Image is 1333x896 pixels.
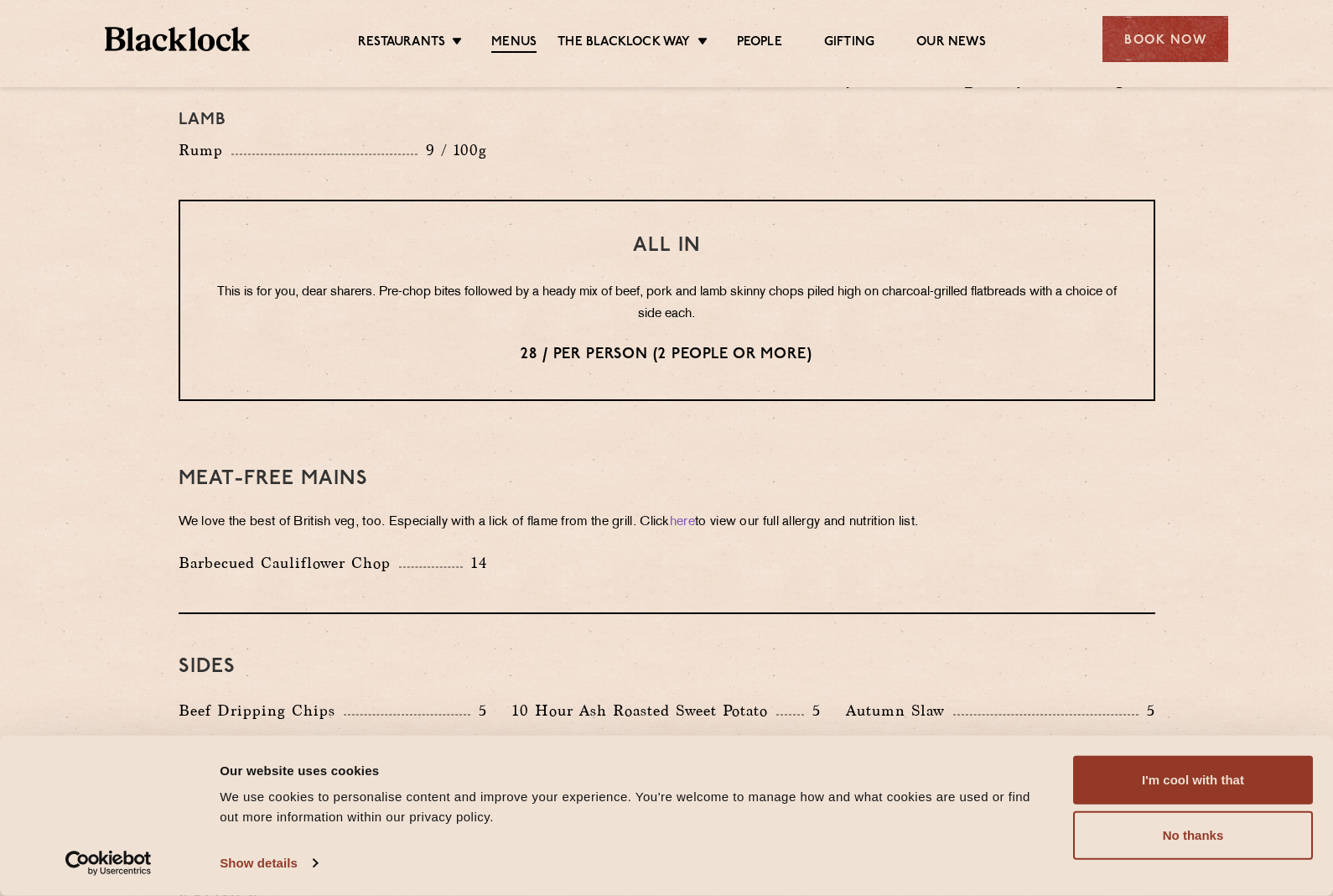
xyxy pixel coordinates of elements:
p: 5 [1138,700,1155,721]
a: Usercentrics Cookiebot - opens in a new window [35,851,182,876]
a: Our News [916,34,986,51]
p: Broccoli & Walnut Salad [846,731,1038,754]
div: We use cookies to personalise content and improve your experience. You're welcome to manage how a... [220,787,1035,827]
a: here [670,516,695,529]
a: Restaurants [358,34,445,51]
p: 5 [470,700,487,721]
a: Menus [491,34,537,53]
p: We love the best of British veg, too. Especially with a lick of flame from the grill. Click to vi... [179,511,1155,534]
h3: Sides [179,656,1155,678]
p: 28 / per person (2 people or more) [214,344,1120,366]
p: 5 [470,732,487,753]
p: 5 [804,732,821,753]
p: 5 [1138,732,1155,753]
button: No thanks [1073,811,1313,860]
p: This is for you, dear sharers. Pre-chop bites followed by a heady mix of beef, pork and lamb skin... [214,282,1120,326]
a: The Blacklock Way [558,34,690,51]
p: Beef Dripping Chips [179,699,344,722]
a: Show details [220,851,317,876]
div: Book Now [1102,16,1228,62]
p: Kale & Parmesan [512,731,650,754]
h3: Meat-Free mains [179,468,1155,490]
a: People [737,34,782,51]
p: 5 [804,700,821,721]
button: I'm cool with that [1073,756,1313,805]
p: 10 Hour Ash Roasted Sweet Potato [512,699,776,722]
p: 14 [463,552,487,574]
h3: All In [214,235,1120,257]
h4: Lamb [179,110,1155,130]
p: Autumn Slaw [846,699,953,722]
p: Barbecued Cauliflower Chop [179,551,399,575]
div: Our website uses cookies [220,760,1035,780]
p: Rump [179,138,231,162]
img: BL_Textured_Logo-footer-cropped.svg [105,27,250,51]
p: 9 / 100g [418,139,487,161]
a: Gifting [824,34,874,51]
p: Barbecued Baby Gem and Anchovy Dripping [179,731,469,778]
